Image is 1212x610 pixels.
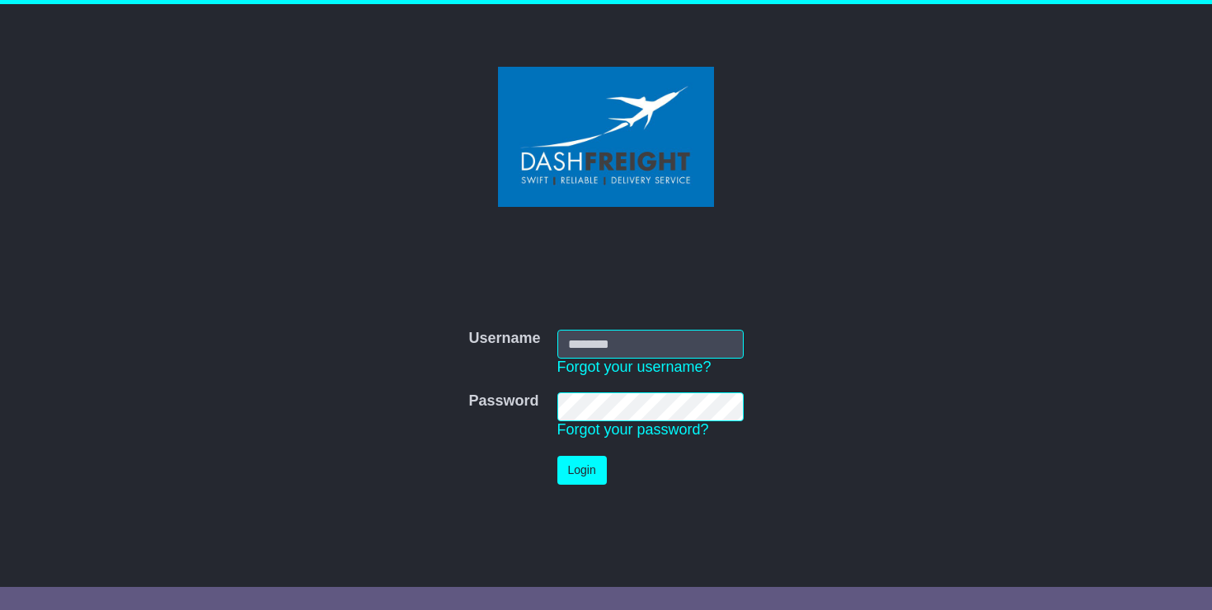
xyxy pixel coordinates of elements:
label: Password [468,392,538,411]
a: Forgot your password? [557,421,709,438]
a: Forgot your username? [557,359,712,375]
label: Username [468,330,540,348]
button: Login [557,456,607,485]
img: Dash Freight [498,67,714,207]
